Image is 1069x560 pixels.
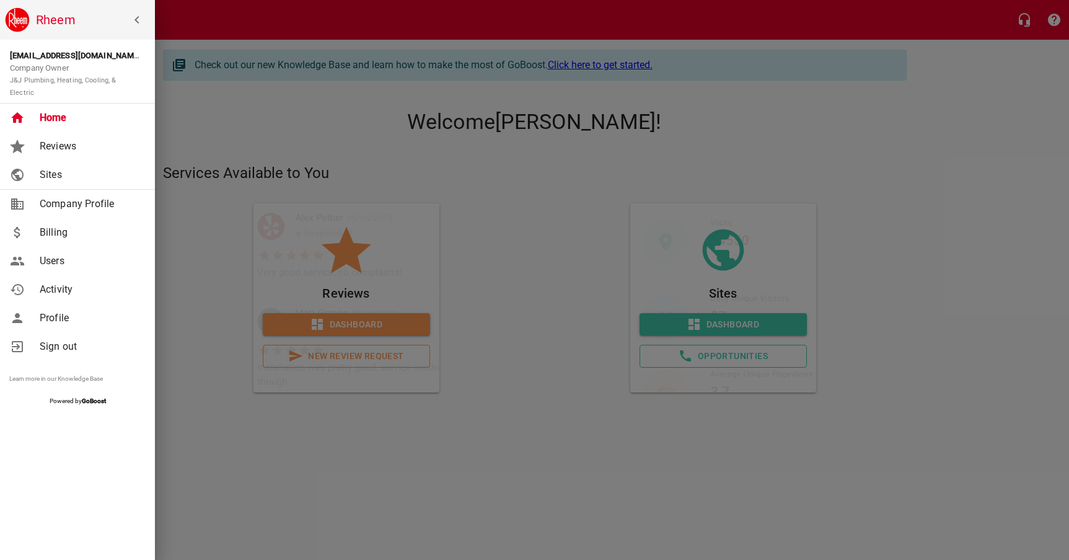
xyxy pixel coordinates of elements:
[5,7,30,32] img: rheem.png
[40,282,140,297] span: Activity
[50,398,106,404] span: Powered by
[40,197,140,211] span: Company Profile
[40,254,140,269] span: Users
[10,51,141,60] strong: [EMAIL_ADDRESS][DOMAIN_NAME]
[36,10,150,30] h6: Rheem
[40,139,140,154] span: Reviews
[10,76,117,97] small: J&J Plumbing, Heating, Cooling, & Electric
[10,63,117,97] span: Company Owner
[40,339,140,354] span: Sign out
[9,375,103,382] a: Learn more in our Knowledge Base
[40,311,140,326] span: Profile
[40,167,140,182] span: Sites
[40,110,140,125] span: Home
[40,225,140,240] span: Billing
[82,398,106,404] strong: GoBoost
